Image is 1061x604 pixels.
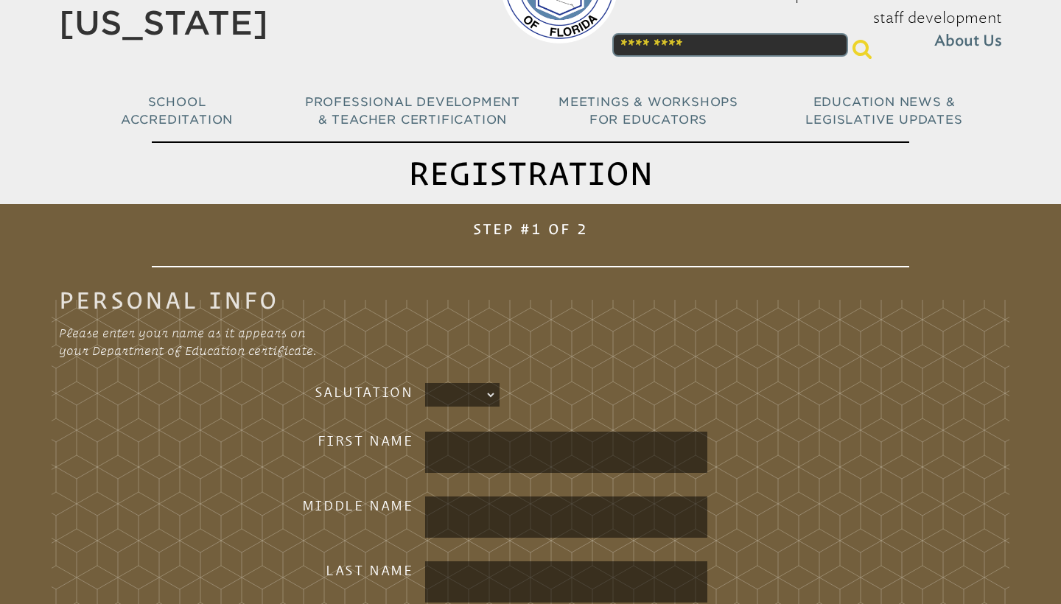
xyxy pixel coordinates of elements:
h3: Middle Name [178,496,413,514]
span: School Accreditation [121,95,233,127]
h3: Last Name [178,561,413,579]
h1: Registration [152,141,909,204]
span: Professional Development & Teacher Certification [305,95,520,127]
h3: Salutation [178,383,413,401]
span: About Us [934,29,1002,53]
select: persons_salutation [428,386,497,404]
p: Please enter your name as it appears on your Department of Education certificate. [59,324,530,359]
span: Education News & Legislative Updates [805,95,962,127]
h1: Step #1 of 2 [152,210,909,267]
h3: First Name [178,432,413,449]
legend: Personal Info [59,291,279,309]
span: Meetings & Workshops for Educators [558,95,738,127]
